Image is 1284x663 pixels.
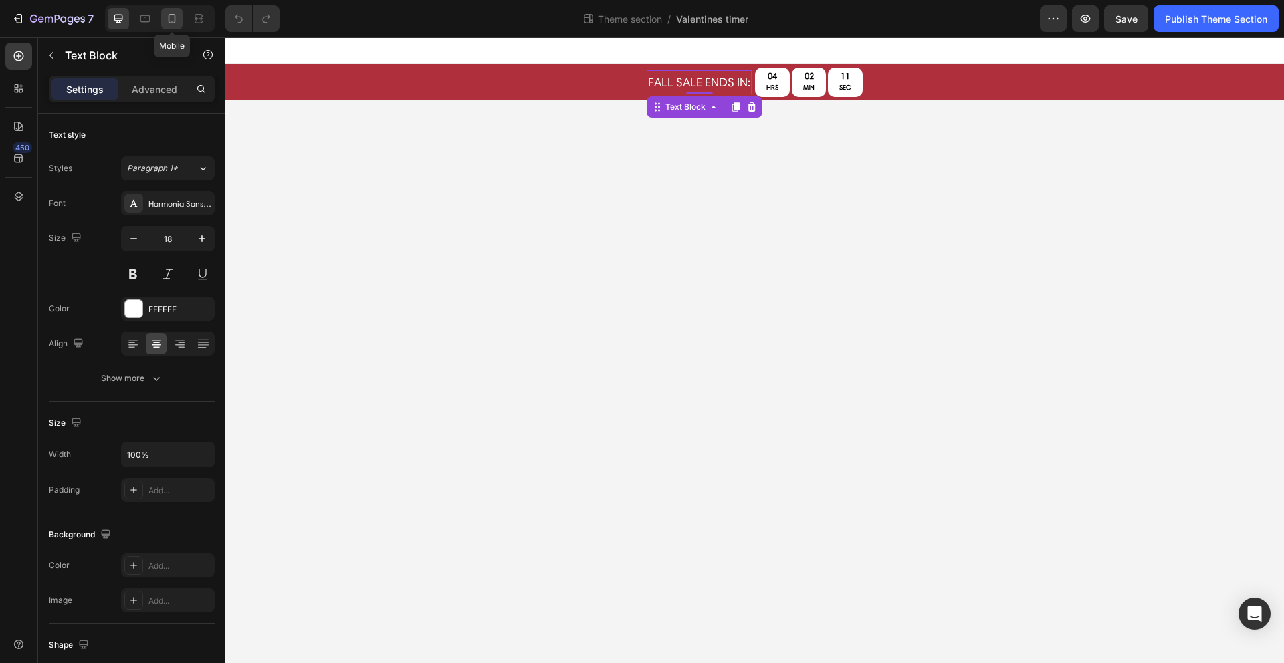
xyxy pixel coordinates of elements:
iframe: Design area [225,37,1284,663]
div: Width [49,448,71,460]
button: Show more [49,366,215,390]
div: 450 [13,142,32,153]
p: Text Block [65,47,179,63]
button: 7 [5,5,100,32]
div: 04 [541,33,553,44]
div: Show more [101,372,163,385]
button: Publish Theme Section [1154,5,1279,32]
div: Size [49,414,84,432]
div: Shape [49,636,92,654]
div: 11 [614,33,626,44]
span: Save [1115,13,1138,25]
div: Text Block [437,63,483,76]
p: HRS [541,44,553,56]
div: Font [49,197,66,209]
button: Save [1104,5,1148,32]
p: Advanced [132,82,177,96]
span: Paragraph 1* [127,162,178,174]
span: Theme section [595,12,665,26]
div: Harmonia Sans W01 Regular [148,198,211,210]
button: Paragraph 1* [121,156,215,180]
span: Valentines timer [676,12,748,26]
p: MIN [578,44,589,56]
div: Add... [148,560,211,572]
div: Image [49,594,72,606]
div: Undo/Redo [225,5,280,32]
div: Background [49,526,114,544]
p: SEC [614,44,626,56]
div: Add... [148,595,211,607]
div: 02 [578,33,589,44]
p: 7 [88,11,94,27]
div: Size [49,229,84,247]
p: Settings [66,82,104,96]
div: Padding [49,484,80,496]
span: / [667,12,671,26]
input: Auto [122,442,214,467]
div: Styles [49,162,72,174]
div: Open Intercom Messenger [1239,598,1271,630]
div: Text style [49,129,86,141]
div: Publish Theme Section [1165,12,1267,26]
div: Color [49,559,70,571]
div: Add... [148,485,211,497]
div: FFFFFF [148,303,211,315]
div: Color [49,303,70,315]
div: Align [49,335,86,353]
